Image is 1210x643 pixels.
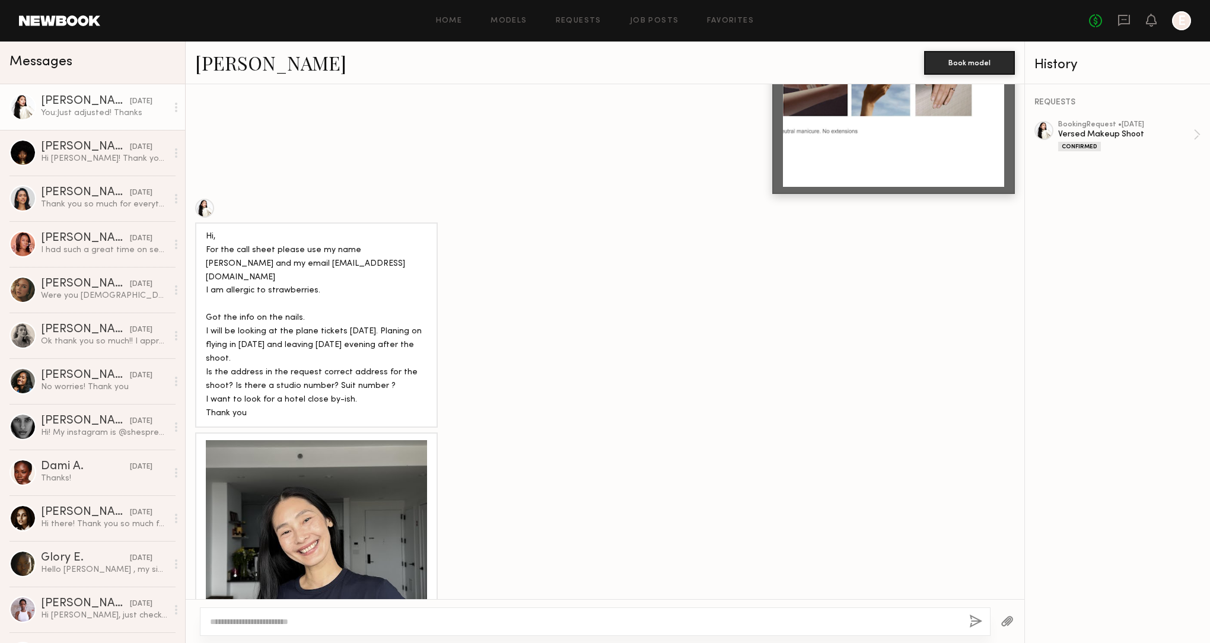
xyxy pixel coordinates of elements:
[41,381,167,393] div: No worries! Thank you
[130,96,152,107] div: [DATE]
[1172,11,1191,30] a: E
[924,57,1015,67] a: Book model
[130,233,152,244] div: [DATE]
[41,564,167,575] div: Hello [PERSON_NAME] , my sincere apologies for not responding sooner. I took a pause on Newbook b...
[41,290,167,301] div: Were you [DEMOGRAPHIC_DATA] able to come into agreement? I haven’t heard anything back yet
[41,141,130,153] div: [PERSON_NAME]
[41,244,167,256] div: I had such a great time on set! Thank you for the opportunity and I can’t wait to see the final s...
[41,324,130,336] div: [PERSON_NAME]
[130,324,152,336] div: [DATE]
[130,599,152,610] div: [DATE]
[130,279,152,290] div: [DATE]
[41,278,130,290] div: [PERSON_NAME]
[41,336,167,347] div: Ok thank you so much!! I appreciate it :) also if you're ever working for a client that wants to ...
[41,598,130,610] div: [PERSON_NAME]
[206,230,427,421] div: Hi, For the call sheet please use my name [PERSON_NAME] and my email [EMAIL_ADDRESS][DOMAIN_NAME]...
[1058,121,1193,129] div: booking Request • [DATE]
[9,55,72,69] span: Messages
[130,461,152,473] div: [DATE]
[41,473,167,484] div: Thanks!
[41,370,130,381] div: [PERSON_NAME]
[130,553,152,564] div: [DATE]
[41,552,130,564] div: Glory E.
[1058,142,1101,151] div: Confirmed
[924,51,1015,75] button: Book model
[707,17,754,25] a: Favorites
[1034,98,1201,107] div: REQUESTS
[1058,121,1201,151] a: bookingRequest •[DATE]Versed Makeup ShootConfirmed
[630,17,679,25] a: Job Posts
[41,507,130,518] div: [PERSON_NAME]
[130,370,152,381] div: [DATE]
[130,507,152,518] div: [DATE]
[41,427,167,438] div: Hi! My instagram is @shespreet. Since I won’t be required to post onto my social as well, the rat...
[436,17,463,25] a: Home
[1058,129,1193,140] div: Versed Makeup Shoot
[130,416,152,427] div: [DATE]
[41,461,130,473] div: Dami A.
[556,17,601,25] a: Requests
[130,142,152,153] div: [DATE]
[491,17,527,25] a: Models
[41,415,130,427] div: [PERSON_NAME]
[41,518,167,530] div: Hi there! Thank you so much for sending across the details :) the timeline works perfectly for me...
[41,610,167,621] div: Hi [PERSON_NAME], just checking in for confirmation!
[195,50,346,75] a: [PERSON_NAME]
[130,187,152,199] div: [DATE]
[41,187,130,199] div: [PERSON_NAME]
[41,107,167,119] div: You: Just adjusted! Thanks
[41,153,167,164] div: Hi [PERSON_NAME]! Thank you so much for reaching out—and I sincerely apologize for the delayed re...
[41,96,130,107] div: [PERSON_NAME]
[1034,58,1201,72] div: History
[41,233,130,244] div: [PERSON_NAME]
[41,199,167,210] div: Thank you so much for everything hoping to work together soon 💕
